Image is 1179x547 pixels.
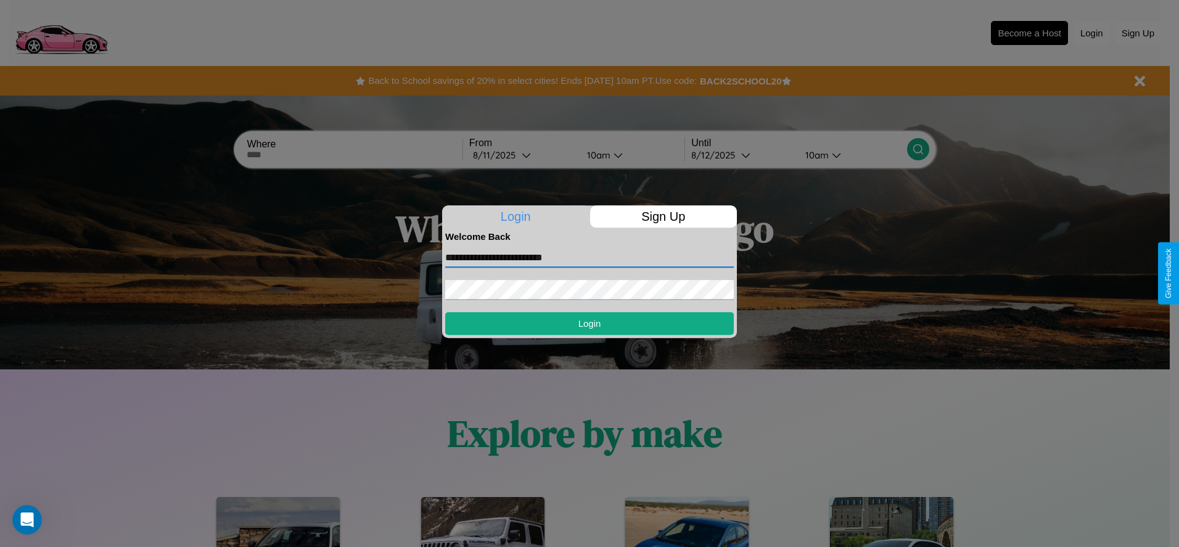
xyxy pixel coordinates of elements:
iframe: Intercom live chat [12,505,42,535]
button: Login [445,312,734,335]
p: Sign Up [590,205,737,228]
h4: Welcome Back [445,231,734,242]
p: Login [442,205,589,228]
div: Give Feedback [1164,249,1173,298]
